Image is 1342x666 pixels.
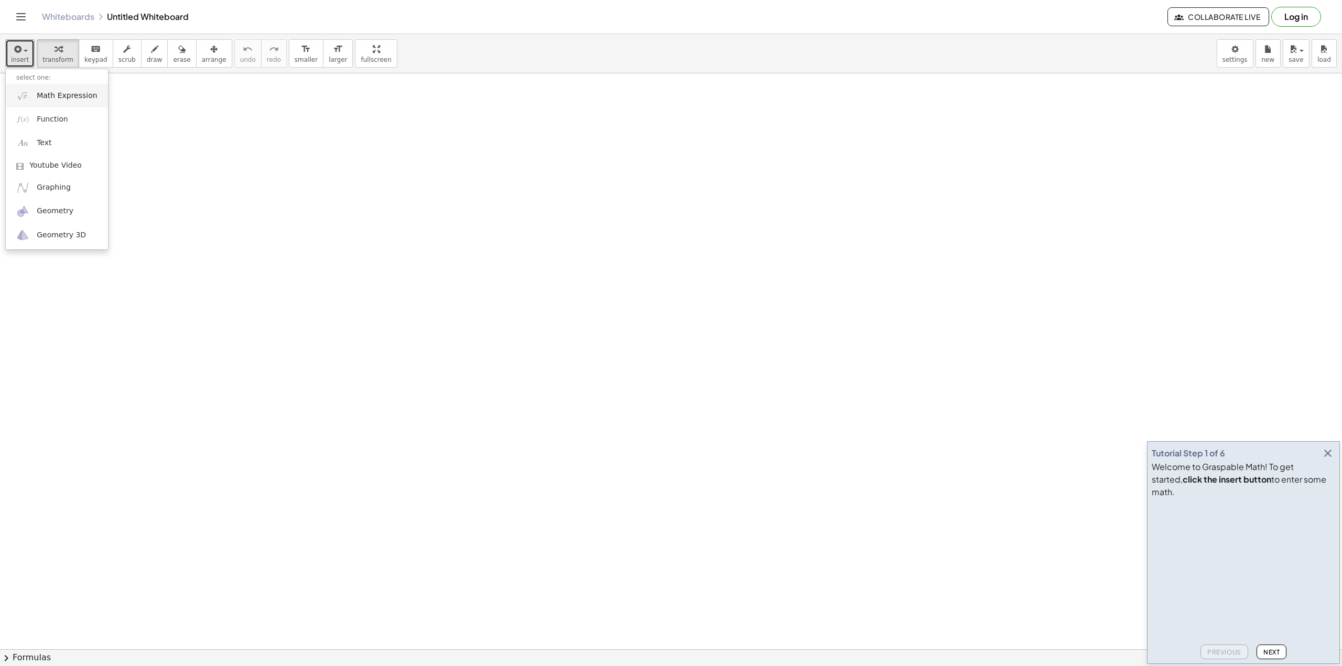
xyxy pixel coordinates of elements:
[167,39,196,68] button: erase
[37,91,97,101] span: Math Expression
[1256,39,1281,68] button: new
[196,39,232,68] button: arrange
[1283,39,1309,68] button: save
[243,43,253,56] i: undo
[16,205,29,218] img: ggb-geometry.svg
[1152,447,1225,460] div: Tutorial Step 1 of 6
[355,39,397,68] button: fullscreen
[1222,56,1248,63] span: settings
[16,113,29,126] img: f_x.png
[6,200,108,223] a: Geometry
[5,39,35,68] button: insert
[118,56,136,63] span: scrub
[37,138,51,148] span: Text
[37,114,68,125] span: Function
[84,56,107,63] span: keypad
[1312,39,1337,68] button: load
[11,56,29,63] span: insert
[323,39,353,68] button: format_sizelarger
[173,56,190,63] span: erase
[1176,12,1260,21] span: Collaborate Live
[1257,645,1286,659] button: Next
[1261,56,1274,63] span: new
[113,39,142,68] button: scrub
[289,39,323,68] button: format_sizesmaller
[301,43,311,56] i: format_size
[1317,56,1331,63] span: load
[295,56,318,63] span: smaller
[240,56,256,63] span: undo
[147,56,163,63] span: draw
[37,230,86,241] span: Geometry 3D
[13,8,29,25] button: Toggle navigation
[1263,648,1280,656] span: Next
[261,39,287,68] button: redoredo
[6,107,108,131] a: Function
[267,56,281,63] span: redo
[16,137,29,150] img: Aa.png
[1217,39,1253,68] button: settings
[361,56,391,63] span: fullscreen
[16,228,29,242] img: ggb-3d.svg
[1289,56,1303,63] span: save
[329,56,347,63] span: larger
[1271,7,1321,27] button: Log in
[42,12,94,22] a: Whiteboards
[333,43,343,56] i: format_size
[6,72,108,84] li: select one:
[6,84,108,107] a: Math Expression
[29,160,82,171] span: Youtube Video
[6,223,108,247] a: Geometry 3D
[141,39,168,68] button: draw
[37,39,79,68] button: transform
[1183,474,1271,485] b: click the insert button
[269,43,279,56] i: redo
[6,155,108,176] a: Youtube Video
[202,56,226,63] span: arrange
[1152,461,1335,498] div: Welcome to Graspable Math! To get started, to enter some math.
[6,132,108,155] a: Text
[6,176,108,200] a: Graphing
[79,39,113,68] button: keyboardkeypad
[91,43,101,56] i: keyboard
[42,56,73,63] span: transform
[16,89,29,102] img: sqrt_x.png
[37,182,71,193] span: Graphing
[37,206,73,216] span: Geometry
[16,181,29,194] img: ggb-graphing.svg
[1167,7,1269,26] button: Collaborate Live
[234,39,262,68] button: undoundo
